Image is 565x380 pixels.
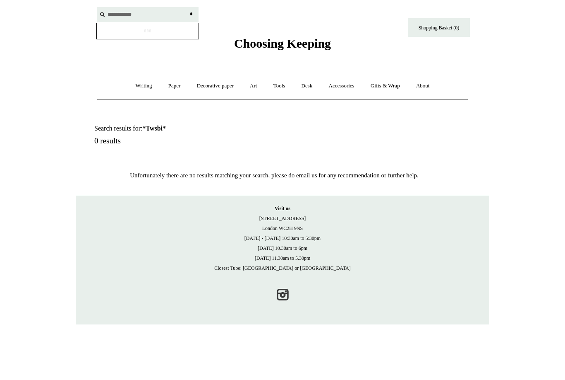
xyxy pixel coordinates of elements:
a: Shopping Basket (0) [408,18,470,37]
span: Choosing Keeping [234,36,331,50]
a: Art [242,75,264,97]
a: About [409,75,437,97]
a: Choosing Keeping [234,43,331,49]
strong: Visit us [275,206,290,211]
p: [STREET_ADDRESS] London WC2H 9NS [DATE] - [DATE] 10:30am to 5:30pm [DATE] 10.30am to 6pm [DATE] 1... [84,203,481,273]
a: Gifts & Wrap [363,75,407,97]
h1: Search results for: [94,124,292,132]
a: Paper [161,75,188,97]
a: Writing [128,75,160,97]
a: Decorative paper [189,75,241,97]
a: Instagram [273,286,292,304]
p: Unfortunately there are no results matching your search, please do email us for any recommendatio... [76,170,473,180]
a: Desk [294,75,320,97]
h5: 0 results [94,136,292,146]
a: Tools [266,75,293,97]
a: Accessories [321,75,362,97]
